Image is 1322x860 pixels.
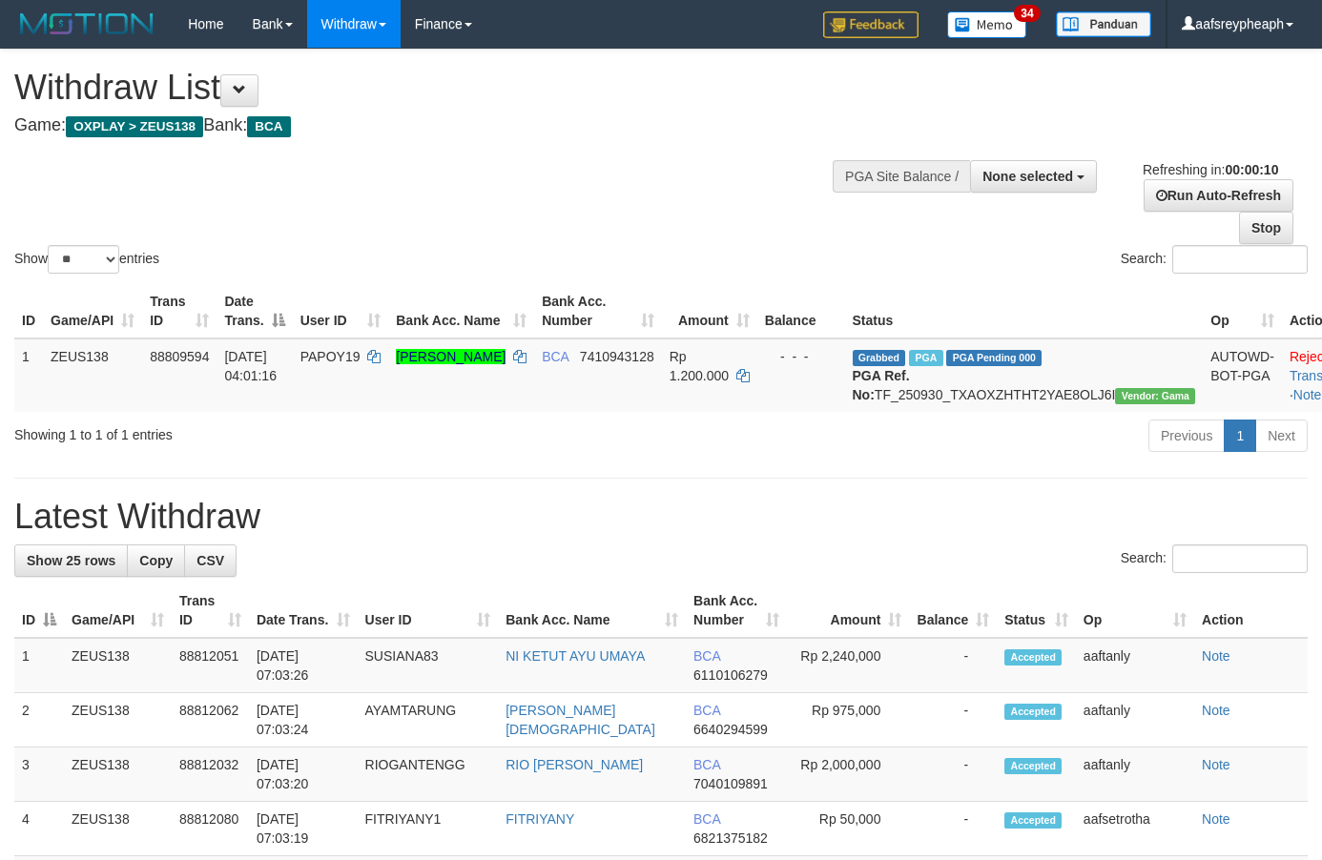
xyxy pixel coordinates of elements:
[787,638,909,693] td: Rp 2,240,000
[693,830,768,846] span: Copy 6821375182 to clipboard
[249,693,358,747] td: [DATE] 07:03:24
[1121,245,1308,274] label: Search:
[14,69,862,107] h1: Withdraw List
[853,350,906,366] span: Grabbed
[686,584,787,638] th: Bank Acc. Number: activate to sort column ascending
[64,638,172,693] td: ZEUS138
[1239,212,1293,244] a: Stop
[1144,179,1293,212] a: Run Auto-Refresh
[14,245,159,274] label: Show entries
[982,169,1073,184] span: None selected
[1225,162,1278,177] strong: 00:00:10
[150,349,209,364] span: 88809594
[498,584,686,638] th: Bank Acc. Name: activate to sort column ascending
[909,638,997,693] td: -
[14,338,43,412] td: 1
[358,747,499,802] td: RIOGANTENGG
[1143,162,1278,177] span: Refreshing in:
[693,722,768,737] span: Copy 6640294599 to clipboard
[909,693,997,747] td: -
[1056,11,1151,37] img: panduan.png
[358,584,499,638] th: User ID: activate to sort column ascending
[14,10,159,38] img: MOTION_logo.png
[1076,584,1194,638] th: Op: activate to sort column ascending
[14,498,1308,536] h1: Latest Withdraw
[14,544,128,577] a: Show 25 rows
[1004,812,1062,829] span: Accepted
[1076,638,1194,693] td: aaftanly
[1203,284,1282,338] th: Op: activate to sort column ascending
[662,284,757,338] th: Amount: activate to sort column ascending
[542,349,568,364] span: BCA
[358,802,499,856] td: FITRIYANY1
[1014,5,1040,22] span: 34
[172,802,249,856] td: 88812080
[1172,245,1308,274] input: Search:
[845,338,1204,412] td: TF_250930_TXAOXZHTHT2YAE8OLJ6I
[14,802,64,856] td: 4
[823,11,919,38] img: Feedback.jpg
[249,638,358,693] td: [DATE] 07:03:26
[1194,584,1308,638] th: Action
[249,584,358,638] th: Date Trans.: activate to sort column ascending
[1004,704,1062,720] span: Accepted
[249,802,358,856] td: [DATE] 07:03:19
[833,160,970,193] div: PGA Site Balance /
[1224,420,1256,452] a: 1
[853,368,910,402] b: PGA Ref. No:
[693,757,720,772] span: BCA
[172,638,249,693] td: 88812051
[1255,420,1308,452] a: Next
[139,553,173,568] span: Copy
[14,284,43,338] th: ID
[64,747,172,802] td: ZEUS138
[506,703,655,737] a: [PERSON_NAME][DEMOGRAPHIC_DATA]
[14,116,862,135] h4: Game: Bank:
[693,667,768,683] span: Copy 6110106279 to clipboard
[506,811,574,827] a: FITRIYANY
[909,584,997,638] th: Balance: activate to sort column ascending
[43,338,142,412] td: ZEUS138
[1203,338,1282,412] td: AUTOWD-BOT-PGA
[14,584,64,638] th: ID: activate to sort column descending
[1121,544,1308,573] label: Search:
[293,284,389,338] th: User ID: activate to sort column ascending
[14,693,64,747] td: 2
[909,802,997,856] td: -
[1004,758,1062,774] span: Accepted
[909,350,942,366] span: Marked by aaftanly
[1202,811,1230,827] a: Note
[172,584,249,638] th: Trans ID: activate to sort column ascending
[506,757,643,772] a: RIO [PERSON_NAME]
[14,638,64,693] td: 1
[787,802,909,856] td: Rp 50,000
[127,544,185,577] a: Copy
[534,284,662,338] th: Bank Acc. Number: activate to sort column ascending
[300,349,361,364] span: PAPOY19
[224,349,277,383] span: [DATE] 04:01:16
[970,160,1097,193] button: None selected
[670,349,729,383] span: Rp 1.200.000
[217,284,292,338] th: Date Trans.: activate to sort column descending
[1076,693,1194,747] td: aaftanly
[1172,544,1308,573] input: Search:
[947,11,1027,38] img: Button%20Memo.svg
[43,284,142,338] th: Game/API: activate to sort column ascending
[66,116,203,137] span: OXPLAY > ZEUS138
[172,693,249,747] td: 88812062
[64,693,172,747] td: ZEUS138
[172,747,249,802] td: 88812032
[396,349,506,364] a: [PERSON_NAME]
[388,284,534,338] th: Bank Acc. Name: activate to sort column ascending
[1293,387,1322,402] a: Note
[765,347,837,366] div: - - -
[184,544,237,577] a: CSV
[1076,747,1194,802] td: aaftanly
[1115,388,1195,404] span: Vendor URL: https://trx31.1velocity.biz
[1202,648,1230,664] a: Note
[358,693,499,747] td: AYAMTARUNG
[787,584,909,638] th: Amount: activate to sort column ascending
[997,584,1076,638] th: Status: activate to sort column ascending
[946,350,1042,366] span: PGA Pending
[1076,802,1194,856] td: aafsetrotha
